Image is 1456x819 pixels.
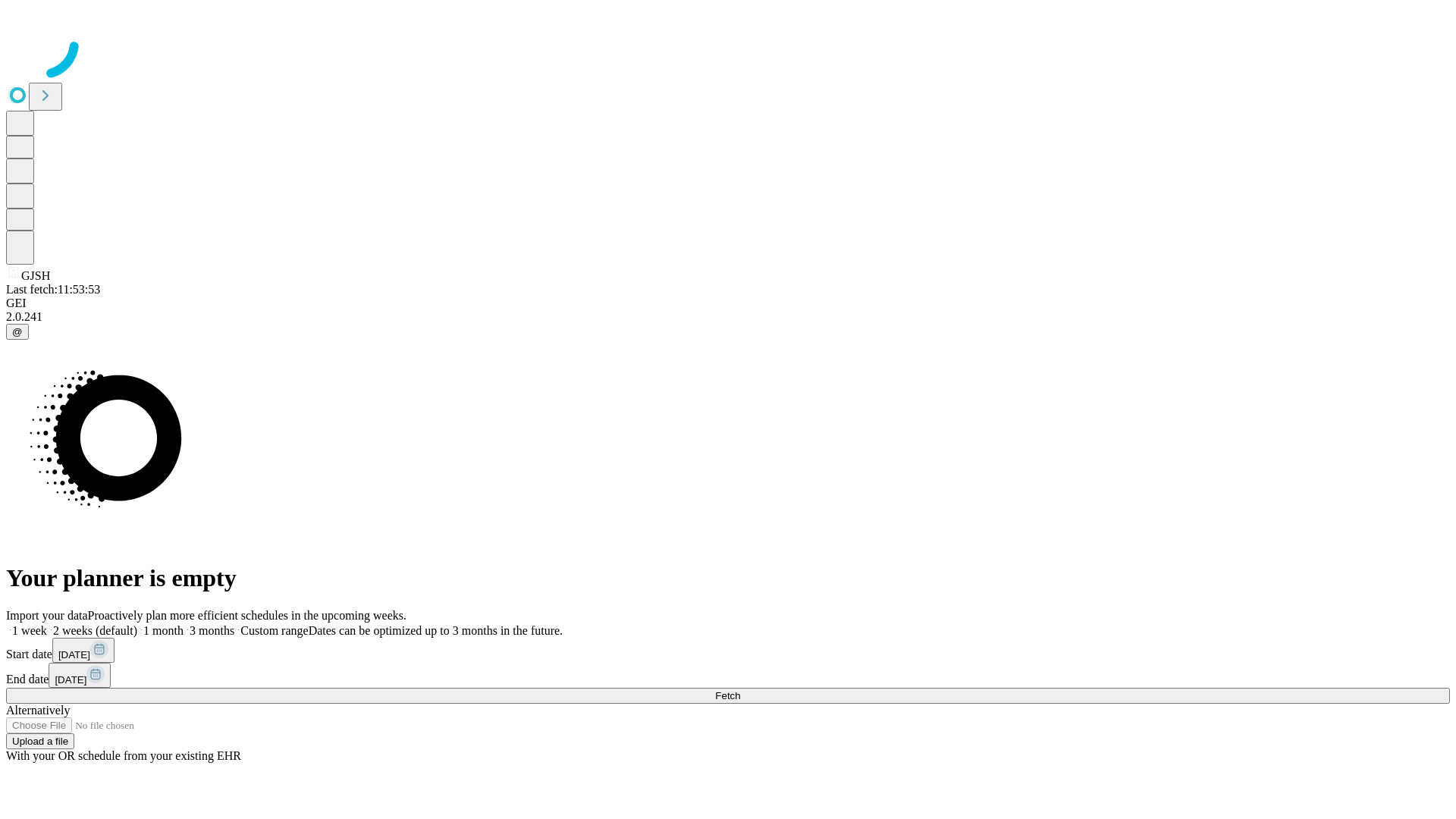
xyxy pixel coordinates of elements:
[6,688,1450,704] button: Fetch
[12,624,47,637] span: 1 week
[240,624,308,637] span: Custom range
[715,690,740,701] span: Fetch
[6,749,241,762] span: With your OR schedule from your existing EHR
[52,638,115,663] button: [DATE]
[6,638,1450,663] div: Start date
[309,624,563,637] span: Dates can be optimized up to 3 months in the future.
[6,609,88,622] span: Import your data
[6,283,100,296] span: Last fetch: 11:53:53
[6,733,74,749] button: Upload a file
[190,624,234,637] span: 3 months
[143,624,184,637] span: 1 month
[6,310,1450,324] div: 2.0.241
[53,624,137,637] span: 2 weeks (default)
[49,663,111,688] button: [DATE]
[88,609,406,622] span: Proactively plan more efficient schedules in the upcoming weeks.
[6,324,29,340] button: @
[6,564,1450,592] h1: Your planner is empty
[6,704,70,717] span: Alternatively
[58,649,90,661] span: [DATE]
[55,674,86,686] span: [DATE]
[12,326,23,337] span: @
[6,297,1450,310] div: GEI
[6,663,1450,688] div: End date
[21,269,50,282] span: GJSH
